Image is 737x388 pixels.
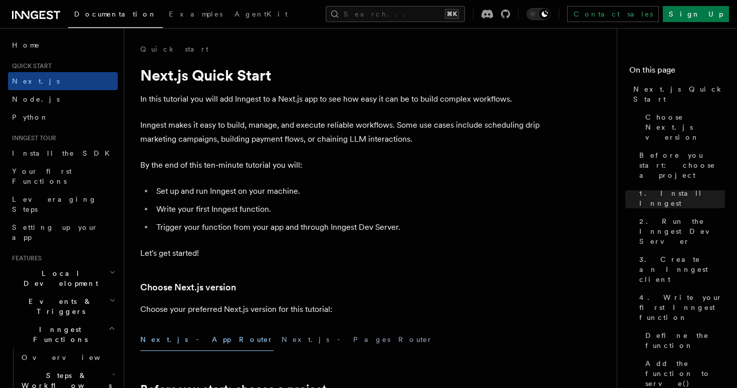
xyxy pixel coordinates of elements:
[169,10,222,18] span: Examples
[8,320,118,348] button: Inngest Functions
[12,195,97,213] span: Leveraging Steps
[445,9,459,19] kbd: ⌘K
[8,62,52,70] span: Quick start
[639,150,725,180] span: Before you start: choose a project
[635,146,725,184] a: Before you start: choose a project
[140,280,236,294] a: Choose Next.js version
[12,113,49,121] span: Python
[629,64,725,80] h4: On this page
[663,6,729,22] a: Sign Up
[635,288,725,326] a: 4. Write your first Inngest function
[641,326,725,354] a: Define the function
[12,149,116,157] span: Install the SDK
[140,118,541,146] p: Inngest makes it easy to build, manage, and execute reliable workflows. Some use cases include sc...
[645,112,725,142] span: Choose Next.js version
[326,6,465,22] button: Search...⌘K
[140,302,541,316] p: Choose your preferred Next.js version for this tutorial:
[8,254,42,262] span: Features
[163,3,228,27] a: Examples
[22,353,125,361] span: Overview
[12,77,60,85] span: Next.js
[639,254,725,284] span: 3. Create an Inngest client
[74,10,157,18] span: Documentation
[68,3,163,28] a: Documentation
[8,190,118,218] a: Leveraging Steps
[635,250,725,288] a: 3. Create an Inngest client
[567,6,659,22] a: Contact sales
[629,80,725,108] a: Next.js Quick Start
[228,3,294,27] a: AgentKit
[639,216,725,246] span: 2. Run the Inngest Dev Server
[8,72,118,90] a: Next.js
[140,92,541,106] p: In this tutorial you will add Inngest to a Next.js app to see how easy it can be to build complex...
[12,167,72,185] span: Your first Functions
[8,108,118,126] a: Python
[8,292,118,320] button: Events & Triggers
[8,134,56,142] span: Inngest tour
[635,212,725,250] a: 2. Run the Inngest Dev Server
[527,8,551,20] button: Toggle dark mode
[12,40,40,50] span: Home
[282,328,433,351] button: Next.js - Pages Router
[140,158,541,172] p: By the end of this ten-minute tutorial you will:
[639,292,725,322] span: 4. Write your first Inngest function
[641,108,725,146] a: Choose Next.js version
[18,348,118,366] a: Overview
[633,84,725,104] span: Next.js Quick Start
[140,246,541,260] p: Let's get started!
[8,90,118,108] a: Node.js
[153,184,541,198] li: Set up and run Inngest on your machine.
[8,268,109,288] span: Local Development
[639,188,725,208] span: 1. Install Inngest
[8,296,109,316] span: Events & Triggers
[12,223,98,241] span: Setting up your app
[140,328,274,351] button: Next.js - App Router
[140,44,208,54] a: Quick start
[645,330,725,350] span: Define the function
[153,202,541,216] li: Write your first Inngest function.
[234,10,288,18] span: AgentKit
[12,95,60,103] span: Node.js
[8,218,118,246] a: Setting up your app
[635,184,725,212] a: 1. Install Inngest
[8,264,118,292] button: Local Development
[8,144,118,162] a: Install the SDK
[8,36,118,54] a: Home
[8,162,118,190] a: Your first Functions
[8,324,108,344] span: Inngest Functions
[153,220,541,234] li: Trigger your function from your app and through Inngest Dev Server.
[140,66,541,84] h1: Next.js Quick Start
